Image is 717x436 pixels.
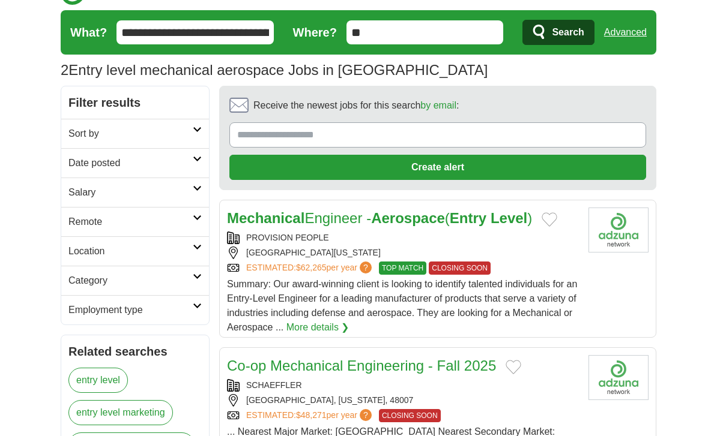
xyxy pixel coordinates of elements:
strong: Mechanical [227,210,304,226]
h2: Sort by [68,127,193,141]
a: Remote [61,207,209,236]
a: Advanced [604,20,647,44]
label: Where? [293,23,337,41]
h2: Location [68,244,193,258]
a: by email [420,100,456,110]
img: Company logo [588,355,649,400]
span: 2 [61,59,68,81]
a: ESTIMATED:$48,271per year? [246,409,374,422]
a: Salary [61,178,209,207]
div: SCHAEFFLER [227,379,579,392]
span: Receive the newest jobs for this search : [253,98,459,113]
a: Location [61,236,209,266]
h2: Filter results [61,86,209,119]
span: $48,271 [296,410,327,420]
span: CLOSING SOON [429,261,491,275]
div: [GEOGRAPHIC_DATA][US_STATE] [227,246,579,259]
button: Add to favorite jobs [506,360,521,374]
a: entry level marketing [68,400,173,425]
h2: Category [68,273,193,288]
span: $62,265 [296,263,327,272]
span: TOP MATCH [379,261,426,275]
a: MechanicalEngineer -Aerospace(Entry Level) [227,210,532,226]
a: Category [61,266,209,295]
img: Company logo [588,208,649,252]
button: Create alert [229,155,646,180]
h2: Salary [68,185,193,200]
span: CLOSING SOON [379,409,441,422]
span: Summary: Our award-winning client is looking to identify talented individuals for an Entry-Level ... [227,279,577,332]
a: ESTIMATED:$62,265per year? [246,261,374,275]
div: [GEOGRAPHIC_DATA], [US_STATE], 48007 [227,394,579,407]
h2: Employment type [68,303,193,317]
button: Search [522,20,594,45]
span: ? [360,409,372,421]
label: What? [70,23,107,41]
a: Employment type [61,295,209,324]
strong: Level [491,210,527,226]
h2: Date posted [68,156,193,170]
h2: Related searches [68,342,202,360]
span: ? [360,261,372,273]
strong: Entry [450,210,486,226]
div: PROVISION PEOPLE [227,231,579,244]
a: Co-op Mechanical Engineering - Fall 2025 [227,357,496,374]
a: Date posted [61,148,209,178]
button: Add to favorite jobs [542,212,557,227]
h1: Entry level mechanical aerospace Jobs in [GEOGRAPHIC_DATA] [61,62,488,78]
h2: Remote [68,215,193,229]
span: Search [552,20,584,44]
a: More details ❯ [286,320,349,335]
a: entry level [68,368,128,393]
strong: Aerospace [371,210,445,226]
a: Sort by [61,119,209,148]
